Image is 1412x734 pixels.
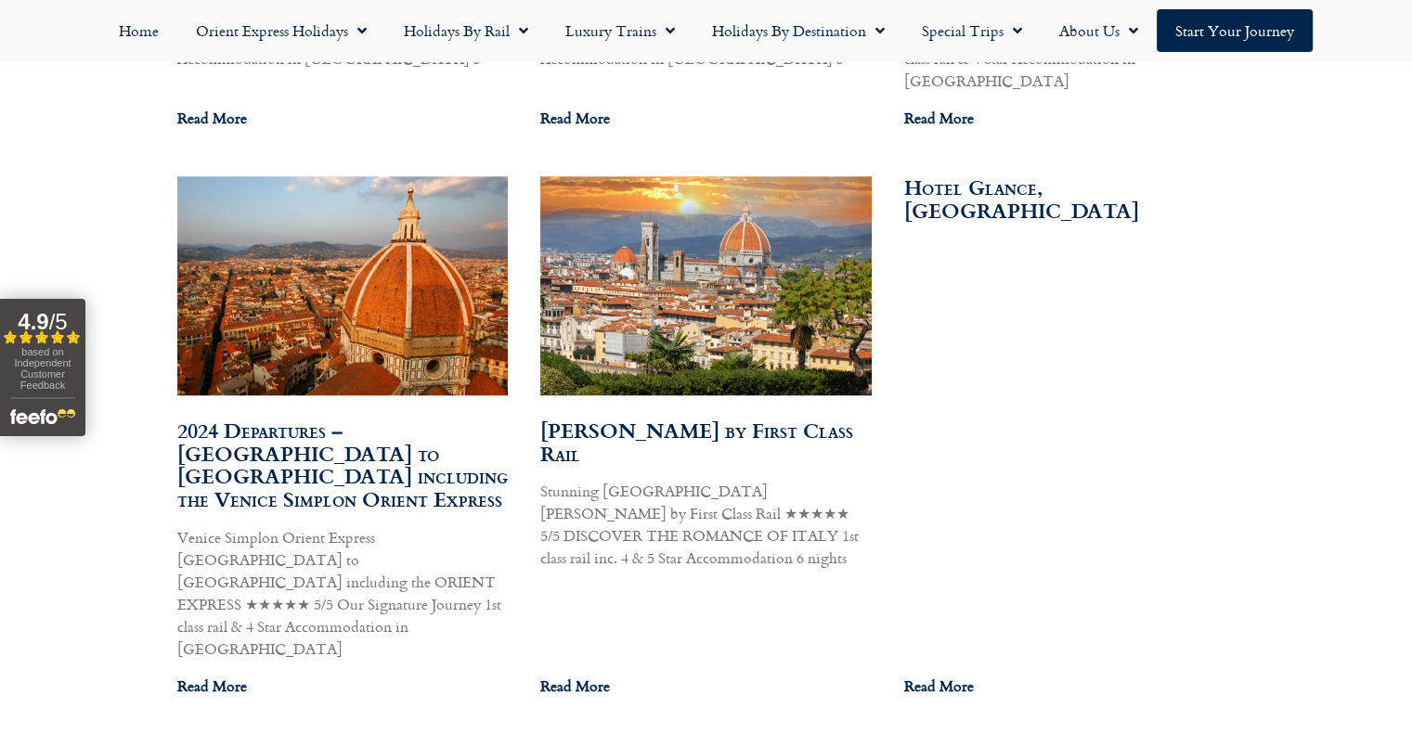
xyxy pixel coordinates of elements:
a: Luxury Trains [547,9,693,52]
a: Read more about 2024 Departures – London to Florence including the Venice Simplon Orient Express [177,675,247,697]
a: Read more about 2024 Departures – Florence to London including the Venice Simplon Orient Express [540,107,610,129]
p: Stunning [GEOGRAPHIC_DATA] [PERSON_NAME] by First Class Rail ★★★★★ 5/5 DISCOVER THE ROMANCE OF IT... [540,480,872,569]
a: Holidays by Destination [693,9,903,52]
p: Venice Simplon Orient Express [GEOGRAPHIC_DATA] to [GEOGRAPHIC_DATA] including the ORIENT EXPRESS... [177,526,509,660]
a: Read more about 2025 Departures – London to Florence including the Venice Simplon Orient Express [904,107,974,129]
a: Start your Journey [1157,9,1313,52]
a: Orient Express Holidays [177,9,385,52]
a: [PERSON_NAME] by First Class Rail [540,415,853,469]
a: Florence in spring time, Tuscany, Italy [540,176,872,394]
a: Read more about Florence by First Class Rail [540,675,610,697]
a: Hotel Glance, [GEOGRAPHIC_DATA] [904,172,1139,225]
nav: Menu [9,9,1403,52]
a: Special Trips [903,9,1041,52]
a: Read more about Hotel Glance, Florence [904,675,974,697]
a: Holidays by Rail [385,9,547,52]
a: Read more about 2025 Departures – Florence to London including the Venice Simplon Orient Express [177,107,247,129]
a: 2024 Departures – [GEOGRAPHIC_DATA] to [GEOGRAPHIC_DATA] including the Venice Simplon Orient Express [177,415,508,514]
a: About Us [1041,9,1157,52]
img: Florence in spring time, Tuscany, Italy [538,174,873,397]
a: Home [100,9,177,52]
